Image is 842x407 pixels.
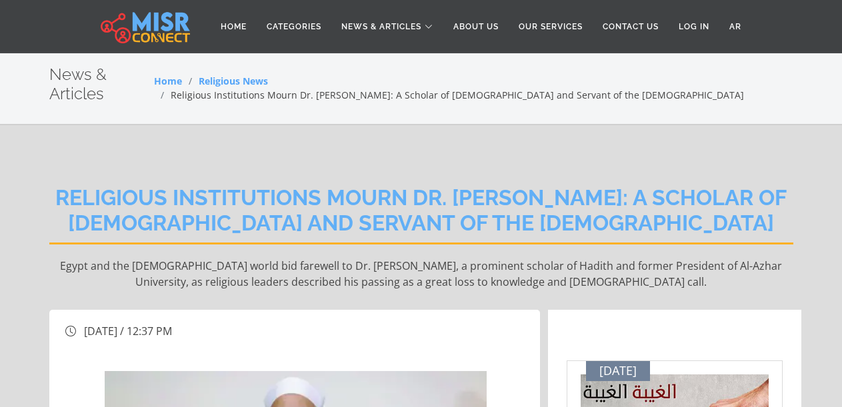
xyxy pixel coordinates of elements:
[509,14,593,39] a: Our Services
[257,14,331,39] a: Categories
[719,14,751,39] a: AR
[669,14,719,39] a: Log in
[84,324,172,338] span: [DATE] / 12:37 PM
[443,14,509,39] a: About Us
[49,65,154,104] h2: News & Articles
[341,21,421,33] span: News & Articles
[49,185,793,245] h2: Religious Institutions Mourn Dr. [PERSON_NAME]: A Scholar of [DEMOGRAPHIC_DATA] and Servant of th...
[593,14,669,39] a: Contact Us
[154,75,182,87] a: Home
[211,14,257,39] a: Home
[599,364,637,378] span: [DATE]
[154,88,744,102] li: Religious Institutions Mourn Dr. [PERSON_NAME]: A Scholar of [DEMOGRAPHIC_DATA] and Servant of th...
[101,10,190,43] img: main.misr_connect
[199,75,268,87] a: Religious News
[49,258,793,290] p: Egypt and the [DEMOGRAPHIC_DATA] world bid farewell to Dr. [PERSON_NAME], a prominent scholar of ...
[331,14,443,39] a: News & Articles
